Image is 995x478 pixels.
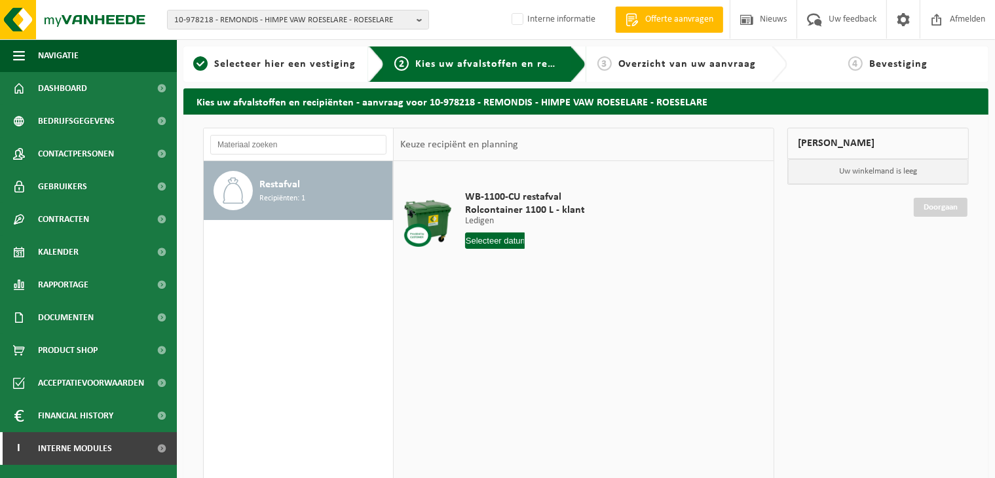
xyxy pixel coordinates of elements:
span: 4 [848,56,863,71]
span: 10-978218 - REMONDIS - HIMPE VAW ROESELARE - ROESELARE [174,10,411,30]
span: Documenten [38,301,94,334]
span: Contracten [38,203,89,236]
button: Restafval Recipiënten: 1 [204,161,393,220]
span: Interne modules [38,432,112,465]
input: Selecteer datum [465,232,525,249]
span: Bedrijfsgegevens [38,105,115,138]
span: Bevestiging [869,59,928,69]
span: Kalender [38,236,79,268]
span: Product Shop [38,334,98,367]
p: Ledigen [465,217,585,226]
span: Selecteer hier een vestiging [214,59,356,69]
a: Offerte aanvragen [615,7,723,33]
span: Recipiënten: 1 [259,193,305,205]
a: Doorgaan [914,198,967,217]
span: 1 [193,56,208,71]
span: Acceptatievoorwaarden [38,367,144,399]
span: Financial History [38,399,113,432]
span: I [13,432,25,465]
button: 10-978218 - REMONDIS - HIMPE VAW ROESELARE - ROESELARE [167,10,429,29]
input: Materiaal zoeken [210,135,386,155]
span: WB-1100-CU restafval [465,191,585,204]
div: [PERSON_NAME] [787,128,969,159]
span: Kies uw afvalstoffen en recipiënten [415,59,595,69]
span: Contactpersonen [38,138,114,170]
span: Restafval [259,177,300,193]
span: Offerte aanvragen [642,13,717,26]
label: Interne informatie [509,10,595,29]
span: Gebruikers [38,170,87,203]
div: Keuze recipiënt en planning [394,128,525,161]
h2: Kies uw afvalstoffen en recipiënten - aanvraag voor 10-978218 - REMONDIS - HIMPE VAW ROESELARE - ... [183,88,988,114]
span: Rolcontainer 1100 L - klant [465,204,585,217]
span: 2 [394,56,409,71]
span: Navigatie [38,39,79,72]
span: Rapportage [38,268,88,301]
span: Overzicht van uw aanvraag [618,59,757,69]
span: Dashboard [38,72,87,105]
a: 1Selecteer hier een vestiging [190,56,358,72]
span: 3 [597,56,612,71]
p: Uw winkelmand is leeg [788,159,968,184]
